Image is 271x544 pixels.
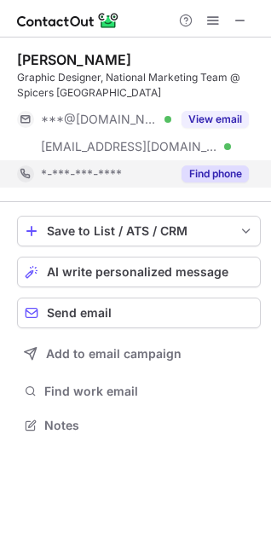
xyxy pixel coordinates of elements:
button: Reveal Button [182,165,249,182]
span: ***@[DOMAIN_NAME] [41,112,159,127]
span: Send email [47,306,112,320]
button: Send email [17,298,261,328]
span: Find work email [44,384,254,399]
button: Reveal Button [182,111,249,128]
span: AI write personalized message [47,265,228,279]
div: Save to List / ATS / CRM [47,224,231,238]
div: Graphic Designer, National Marketing Team @ Spicers [GEOGRAPHIC_DATA] [17,70,261,101]
button: AI write personalized message [17,257,261,287]
span: [EMAIL_ADDRESS][DOMAIN_NAME] [41,139,218,154]
button: Find work email [17,379,261,403]
span: Add to email campaign [46,347,182,361]
button: save-profile-one-click [17,216,261,246]
span: Notes [44,418,254,433]
button: Notes [17,414,261,437]
img: ContactOut v5.3.10 [17,10,119,31]
button: Add to email campaign [17,339,261,369]
div: [PERSON_NAME] [17,51,131,68]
